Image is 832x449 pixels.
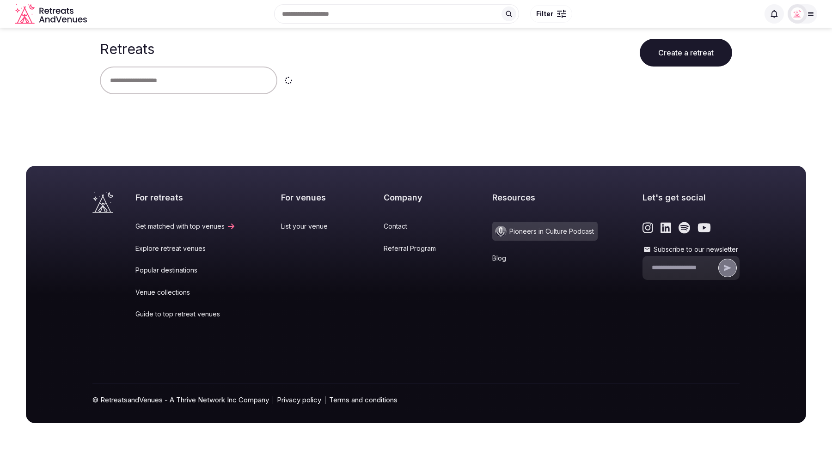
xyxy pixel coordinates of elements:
[329,395,398,405] a: Terms and conditions
[277,395,321,405] a: Privacy policy
[642,245,740,254] label: Subscribe to our newsletter
[661,222,671,234] a: Link to the retreats and venues LinkedIn page
[536,9,553,18] span: Filter
[135,192,236,203] h2: For retreats
[492,222,598,241] a: Pioneers in Culture Podcast
[492,254,598,263] a: Blog
[384,244,447,253] a: Referral Program
[92,192,113,213] a: Visit the homepage
[135,309,236,319] a: Guide to top retreat venues
[697,222,711,234] a: Link to the retreats and venues Youtube page
[92,384,740,423] div: © RetreatsandVenues - A Thrive Network Inc Company
[135,266,236,275] a: Popular destinations
[281,222,339,231] a: List your venue
[135,244,236,253] a: Explore retreat venues
[642,222,653,234] a: Link to the retreats and venues Instagram page
[642,192,740,203] h2: Let's get social
[791,7,804,20] img: Matt Grant Oakes
[640,39,732,67] button: Create a retreat
[679,222,690,234] a: Link to the retreats and venues Spotify page
[15,4,89,24] svg: Retreats and Venues company logo
[384,222,447,231] a: Contact
[135,222,236,231] a: Get matched with top venues
[135,288,236,297] a: Venue collections
[281,192,339,203] h2: For venues
[15,4,89,24] a: Visit the homepage
[384,192,447,203] h2: Company
[492,192,598,203] h2: Resources
[100,41,154,57] h1: Retreats
[530,5,572,23] button: Filter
